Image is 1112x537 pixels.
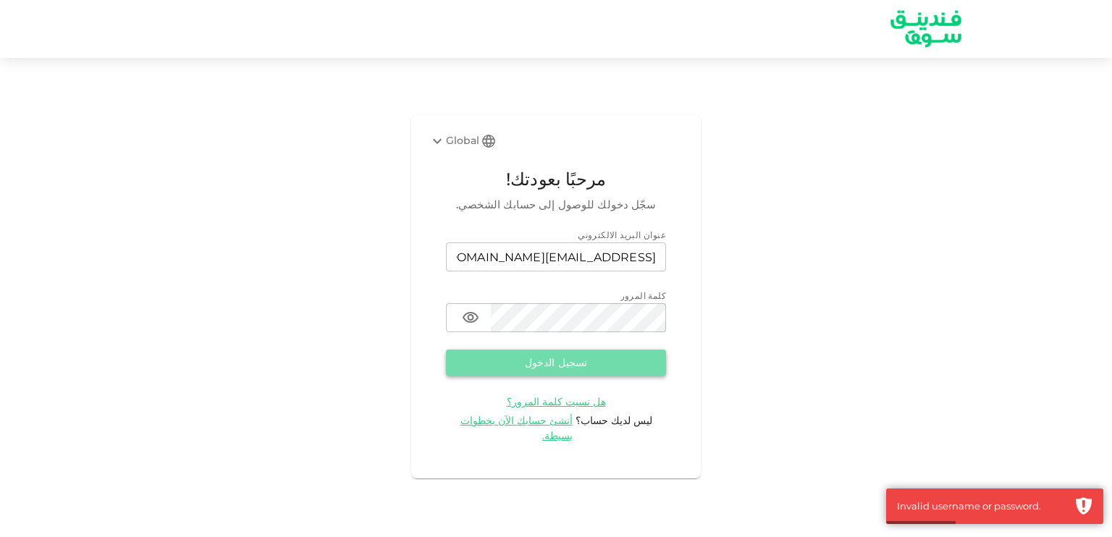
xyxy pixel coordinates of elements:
[576,414,652,427] span: ليس لديك حساب؟
[897,499,1067,514] div: Invalid username or password.
[491,303,666,332] input: password
[446,350,666,376] button: تسجيل الدخول
[446,242,666,271] input: email
[446,166,666,193] span: مرحبًا بعودتك!
[620,290,666,301] span: كلمة المرور
[429,132,479,150] div: Global
[872,1,980,56] img: logo
[883,1,969,56] a: logo
[507,394,606,408] a: هل نسيت كلمة المرور؟
[446,196,666,213] span: سجّل دخولك للوصول إلى حسابك الشخصي.
[578,229,666,240] span: عنوان البريد الالكتروني
[460,414,573,442] span: أنشئ حسابك الآن بخطوات بسيطة.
